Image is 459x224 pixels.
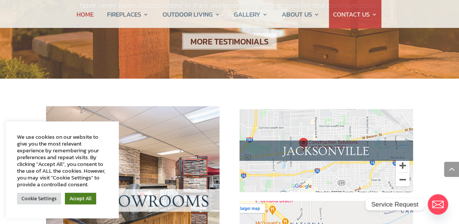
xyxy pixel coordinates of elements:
a: Cookie Settings [17,193,61,204]
a: MORE TESTIMONIALS [182,32,277,51]
a: Email [428,194,448,215]
div: We use cookies on our website to give you the most relevant experience by remembering your prefer... [17,133,107,188]
img: map_jax [239,109,413,193]
a: Accept All [65,193,96,204]
a: Construction Solutions Jacksonville showroom [239,185,413,195]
